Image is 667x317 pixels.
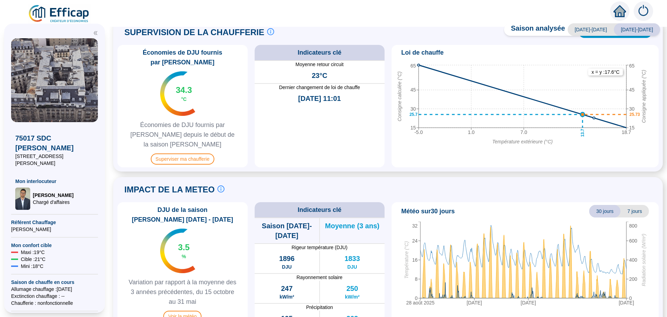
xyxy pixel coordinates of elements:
[178,242,190,253] span: 3.5
[11,293,98,300] span: Exctinction chauffage : --
[414,129,423,135] tspan: -5.0
[15,133,94,153] span: 75017 SDC [PERSON_NAME]
[15,188,30,210] img: Chargé d'affaires
[11,286,98,293] span: Allumage chauffage : [DATE]
[589,205,620,217] span: 30 jours
[280,293,294,300] span: kW/m²
[629,295,632,301] tspan: 0
[11,219,98,226] span: Référent Chauffage
[33,199,74,206] span: Chargé d'affaires
[404,241,409,279] tspan: Température (°C)
[634,1,653,21] img: alerts
[568,23,614,36] span: [DATE]-[DATE]
[151,153,214,165] span: Superviser ma chaufferie
[410,112,418,117] text: 25.7
[629,63,635,69] tspan: 65
[345,254,360,263] span: 1833
[468,129,475,135] tspan: 1.0
[467,300,482,306] tspan: [DATE]
[33,192,74,199] span: [PERSON_NAME]
[619,300,634,306] tspan: [DATE]
[298,48,341,57] span: Indicateurs clé
[182,253,186,260] span: %
[415,295,418,301] tspan: 0
[281,284,293,293] span: 247
[520,129,527,135] tspan: 7.0
[629,87,635,93] tspan: 45
[120,120,245,149] span: Économies de DJU fournis par [PERSON_NAME] depuis le début de la saison [PERSON_NAME]
[629,238,637,244] tspan: 600
[629,223,637,229] tspan: 800
[580,128,585,137] text: 13.7
[492,139,553,144] tspan: Température extérieure (°C)
[629,276,637,282] tspan: 200
[28,4,91,24] img: efficap energie logo
[11,226,98,233] span: [PERSON_NAME]
[641,70,647,123] tspan: Consigne appliquée (°C)
[93,31,98,35] span: double-left
[629,106,635,111] tspan: 30
[160,71,195,116] img: indicateur températures
[11,242,98,249] span: Mon confort cible
[401,48,444,57] span: Loi de chauffe
[592,69,620,75] text: x = y : 17.6 °C
[11,300,98,307] span: Chaufferie : non fonctionnelle
[347,263,357,270] span: DJU
[412,223,418,229] tspan: 32
[120,48,245,67] span: Économies de DJU fournis par [PERSON_NAME]
[21,249,45,256] span: Maxi : 19 °C
[401,206,455,216] span: Météo sur 30 jours
[217,185,224,192] span: info-circle
[21,263,43,270] span: Mini : 18 °C
[124,27,264,38] span: SUPERVISION DE LA CHAUFFERIE
[21,256,46,263] span: Cible : 21 °C
[629,112,640,117] text: 25.73
[15,153,94,167] span: [STREET_ADDRESS][PERSON_NAME]
[298,94,341,103] span: [DATE] 11:01
[412,238,418,244] tspan: 24
[120,205,245,224] span: DJU de la saison [PERSON_NAME] [DATE] - [DATE]
[279,254,295,263] span: 1896
[620,205,649,217] span: 7 jours
[298,205,341,215] span: Indicateurs clé
[521,300,536,306] tspan: [DATE]
[614,5,626,17] span: home
[312,71,327,80] span: 23°C
[11,279,98,286] span: Saison de chauffe en cours
[629,257,637,263] tspan: 400
[282,263,292,270] span: DJU
[410,87,416,93] tspan: 45
[176,85,192,96] span: 34.3
[325,221,380,231] span: Moyenne (3 ans)
[124,184,215,195] span: IMPACT DE LA METEO
[345,293,360,300] span: kW/m²
[255,244,385,251] span: Rigeur température (DJU)
[641,233,647,286] tspan: Radiation solaire (W/m²)
[255,221,319,240] span: Saison [DATE]-[DATE]
[120,277,245,307] span: Variation par rapport à la moyenne des 3 années précédentes, du 15 octobre au 31 mai
[15,178,94,185] span: Mon interlocuteur
[255,61,385,68] span: Moyenne retour circuit
[621,129,631,135] tspan: 18.7
[614,23,660,36] span: [DATE]-[DATE]
[397,71,402,121] tspan: Consigne calculée (°C)
[629,125,635,130] tspan: 15
[406,300,435,306] tspan: 28 août 2025
[410,106,416,111] tspan: 30
[255,274,385,281] span: Rayonnement solaire
[181,96,187,103] span: °C
[346,284,358,293] span: 250
[412,257,418,263] tspan: 16
[267,28,274,35] span: info-circle
[255,84,385,91] span: Dernier changement de loi de chauffe
[160,229,195,273] img: indicateur températures
[504,23,565,36] span: Saison analysée
[415,276,418,282] tspan: 8
[410,125,416,130] tspan: 15
[255,304,385,311] span: Précipitation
